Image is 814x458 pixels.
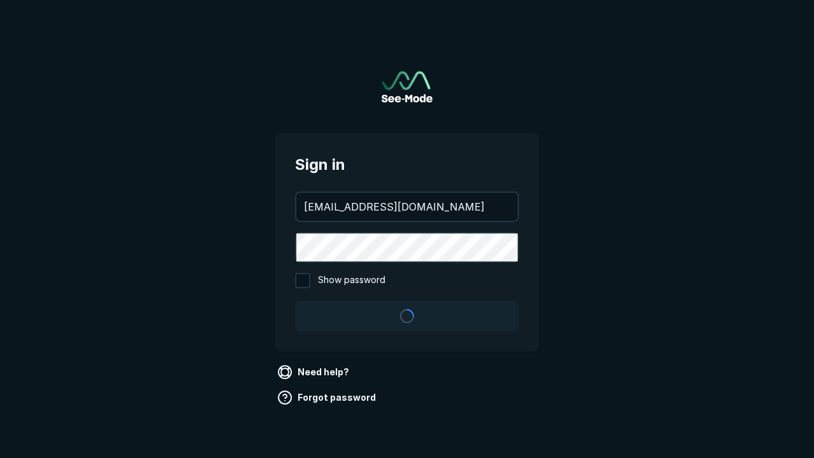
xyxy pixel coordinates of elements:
span: Show password [318,273,385,288]
a: Need help? [275,362,354,382]
input: your@email.com [296,193,518,221]
a: Go to sign in [382,71,432,102]
a: Forgot password [275,387,381,408]
img: See-Mode Logo [382,71,432,102]
span: Sign in [295,153,519,176]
